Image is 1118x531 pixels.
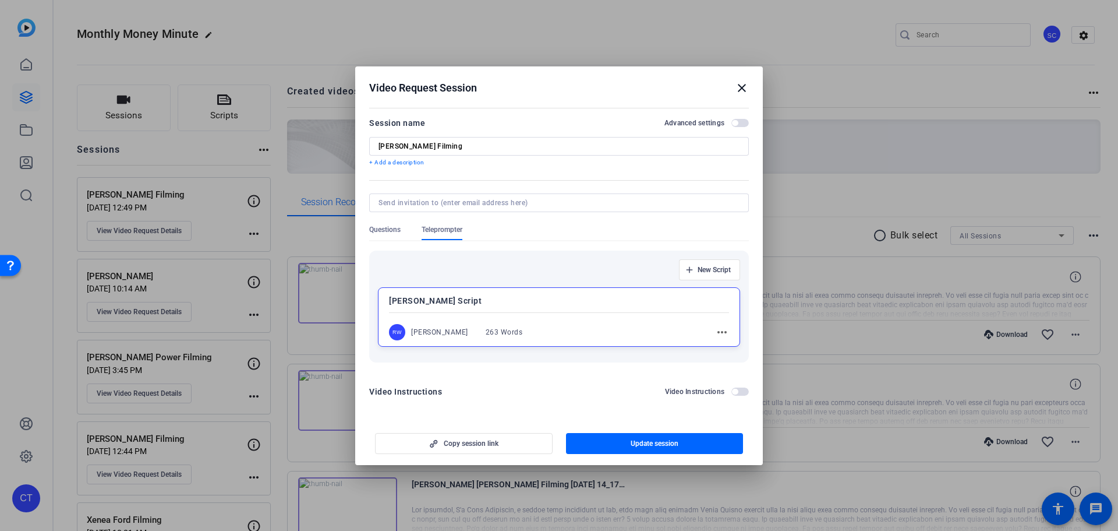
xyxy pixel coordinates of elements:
p: [PERSON_NAME] Script [389,294,729,308]
span: New Script [698,265,731,275]
mat-icon: close [735,81,749,95]
div: Video Request Session [369,81,749,95]
mat-icon: more_horiz [715,325,729,339]
div: Session name [369,116,425,130]
p: + Add a description [369,158,749,167]
span: Copy session link [444,439,498,448]
div: RW [389,324,405,340]
input: Enter Session Name [378,142,740,151]
span: Teleprompter [422,225,462,234]
button: New Script [679,259,740,280]
h2: Advanced settings [664,118,724,128]
div: Video Instructions [369,385,442,399]
span: Questions [369,225,401,234]
span: Update session [631,439,678,448]
button: Update session [566,433,744,454]
div: [PERSON_NAME] [411,328,468,337]
input: Send invitation to (enter email address here) [378,198,735,208]
div: 263 Words [486,328,523,337]
h2: Video Instructions [665,387,725,396]
button: Copy session link [375,433,553,454]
